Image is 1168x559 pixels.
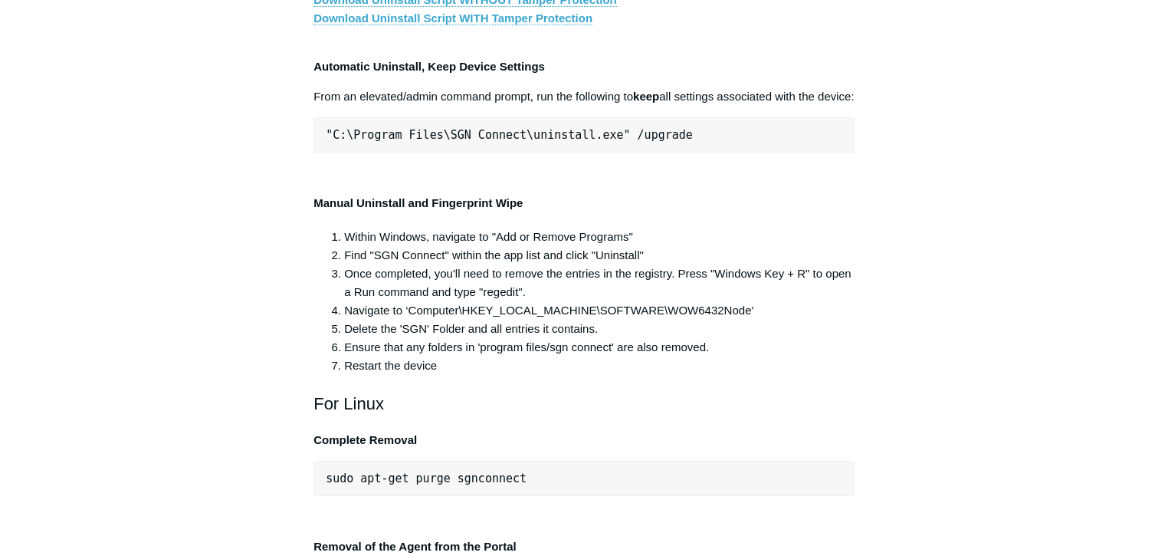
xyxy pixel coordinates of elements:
[313,90,854,103] span: From an elevated/admin command prompt, run the following to all settings associated with the device:
[633,90,659,103] strong: keep
[326,128,693,142] span: "C:\Program Files\SGN Connect\uninstall.exe" /upgrade
[313,433,417,446] strong: Complete Removal
[313,461,855,496] pre: sudo apt-get purge sgnconnect
[344,265,855,301] li: Once completed, you'll need to remove the entries in the registry. Press "Windows Key + R" to ope...
[313,12,592,25] a: Download Uninstall Script WITH Tamper Protection
[313,60,545,73] strong: Automatic Uninstall, Keep Device Settings
[344,228,855,246] li: Within Windows, navigate to "Add or Remove Programs"
[344,301,855,320] li: Navigate to ‘Computer\HKEY_LOCAL_MACHINE\SOFTWARE\WOW6432Node'
[313,390,855,417] h2: For Linux
[344,246,855,265] li: Find "SGN Connect" within the app list and click "Uninstall"
[344,320,855,338] li: Delete the 'SGN' Folder and all entries it contains.
[344,338,855,357] li: Ensure that any folders in 'program files/sgn connect' are also removed.
[313,196,523,209] strong: Manual Uninstall and Fingerprint Wipe
[313,540,516,553] strong: Removal of the Agent from the Portal
[344,357,855,375] li: Restart the device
